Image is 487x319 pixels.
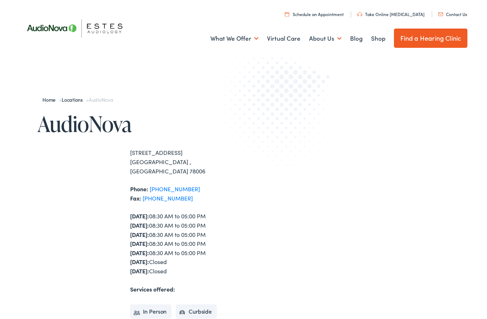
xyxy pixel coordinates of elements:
a: What We Offer [210,25,258,52]
strong: [DATE]: [130,231,149,238]
strong: Services offered: [130,285,175,293]
img: utility icon [438,12,443,16]
a: Virtual Care [267,25,301,52]
a: Schedule an Appointment [285,11,344,17]
a: Take Online [MEDICAL_DATA] [357,11,425,17]
strong: [DATE]: [130,258,149,265]
img: utility icon [285,12,289,16]
strong: Fax: [130,194,141,202]
li: In Person [130,304,172,319]
strong: [DATE]: [130,249,149,257]
a: Blog [350,25,363,52]
div: 08:30 AM to 05:00 PM 08:30 AM to 05:00 PM 08:30 AM to 05:00 PM 08:30 AM to 05:00 PM 08:30 AM to 0... [130,212,243,275]
img: utility icon [357,12,362,16]
a: [PHONE_NUMBER] [143,194,193,202]
strong: Phone: [130,185,148,193]
a: Locations [62,96,86,103]
div: [STREET_ADDRESS] [GEOGRAPHIC_DATA] , [GEOGRAPHIC_DATA] 78006 [130,148,243,176]
a: Home [42,96,59,103]
strong: [DATE]: [130,212,149,220]
a: About Us [309,25,342,52]
h1: AudioNova [37,112,243,136]
span: » » [42,96,113,103]
strong: [DATE]: [130,267,149,275]
a: Shop [371,25,385,52]
strong: [DATE]: [130,239,149,247]
a: [PHONE_NUMBER] [150,185,200,193]
li: Curbside [176,304,217,319]
a: Find a Hearing Clinic [394,29,468,48]
strong: [DATE]: [130,221,149,229]
span: AudioNova [89,96,113,103]
a: Contact Us [438,11,467,17]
